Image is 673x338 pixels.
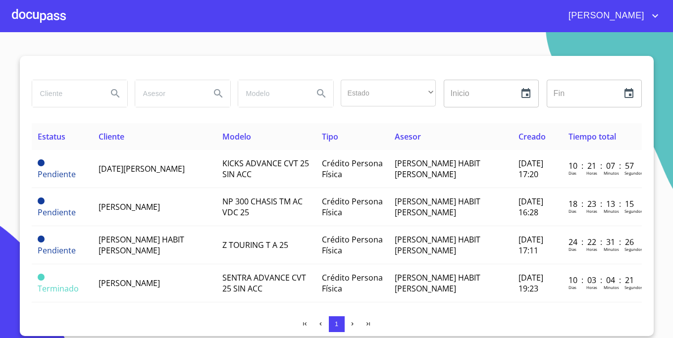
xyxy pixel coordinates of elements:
span: Asesor [395,131,421,142]
span: Pendiente [38,245,76,256]
span: Terminado [38,283,79,294]
span: Crédito Persona Física [322,272,383,294]
span: Cliente [99,131,124,142]
span: [DATE] 19:23 [518,272,543,294]
p: 10 : 03 : 04 : 21 [569,275,635,286]
span: [PERSON_NAME] HABIT [PERSON_NAME] [395,272,480,294]
span: KICKS ADVANCE CVT 25 SIN ACC [222,158,309,180]
p: Dias [569,208,576,214]
button: account of current user [561,8,661,24]
span: Crédito Persona Física [322,234,383,256]
span: NP 300 CHASIS TM AC VDC 25 [222,196,303,218]
p: Segundos [624,208,643,214]
p: Dias [569,246,576,252]
p: Horas [586,246,597,252]
div: ​ [341,80,436,106]
span: 1 [335,320,338,328]
span: Estatus [38,131,65,142]
span: Modelo [222,131,251,142]
span: [PERSON_NAME] [99,278,160,289]
span: [DATE] 16:28 [518,196,543,218]
span: Crédito Persona Física [322,158,383,180]
span: Creado [518,131,546,142]
span: Tipo [322,131,338,142]
p: Horas [586,170,597,176]
span: Pendiente [38,169,76,180]
span: [PERSON_NAME] [561,8,649,24]
input: search [238,80,306,107]
span: [PERSON_NAME] HABIT [PERSON_NAME] [395,158,480,180]
button: Search [310,82,333,105]
span: [DATE] 17:20 [518,158,543,180]
span: Tiempo total [569,131,616,142]
span: Z TOURING T A 25 [222,240,288,250]
p: Horas [586,285,597,290]
span: [DATE] 17:11 [518,234,543,256]
p: Dias [569,170,576,176]
span: Pendiente [38,159,45,166]
p: Minutos [604,246,619,252]
span: [DATE][PERSON_NAME] [99,163,185,174]
span: [PERSON_NAME] HABIT [PERSON_NAME] [395,234,480,256]
span: Terminado [38,274,45,281]
p: Minutos [604,170,619,176]
p: Horas [586,208,597,214]
span: Pendiente [38,197,45,204]
p: Segundos [624,285,643,290]
input: search [32,80,100,107]
span: [PERSON_NAME] HABIT [PERSON_NAME] [395,196,480,218]
span: Pendiente [38,207,76,218]
button: Search [207,82,230,105]
p: Segundos [624,170,643,176]
button: Search [104,82,127,105]
span: SENTRA ADVANCE CVT 25 SIN ACC [222,272,306,294]
p: Dias [569,285,576,290]
button: 1 [329,316,345,332]
p: 18 : 23 : 13 : 15 [569,198,635,209]
p: Minutos [604,285,619,290]
span: Pendiente [38,236,45,242]
p: Minutos [604,208,619,214]
span: Crédito Persona Física [322,196,383,218]
p: 24 : 22 : 31 : 26 [569,237,635,247]
p: 10 : 21 : 07 : 57 [569,160,635,171]
span: [PERSON_NAME] [99,201,160,212]
p: Segundos [624,246,643,252]
span: [PERSON_NAME] HABIT [PERSON_NAME] [99,234,184,256]
input: search [135,80,203,107]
